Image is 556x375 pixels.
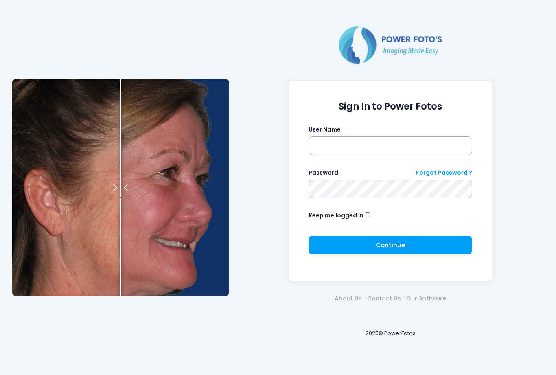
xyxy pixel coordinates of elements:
[309,236,473,254] button: Continue
[335,24,445,65] img: Logo
[365,294,404,303] a: Contact Us
[309,125,341,134] label: User Name
[416,169,472,177] a: Forgot Password ?
[237,316,544,351] div: 2025© PowerFotos
[404,294,449,303] a: Our Software
[376,241,405,249] span: Continue
[332,294,365,303] a: About Us
[309,101,473,112] h1: Sign In to Power Fotos
[309,169,338,177] label: Password
[309,211,363,220] label: Keep me logged in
